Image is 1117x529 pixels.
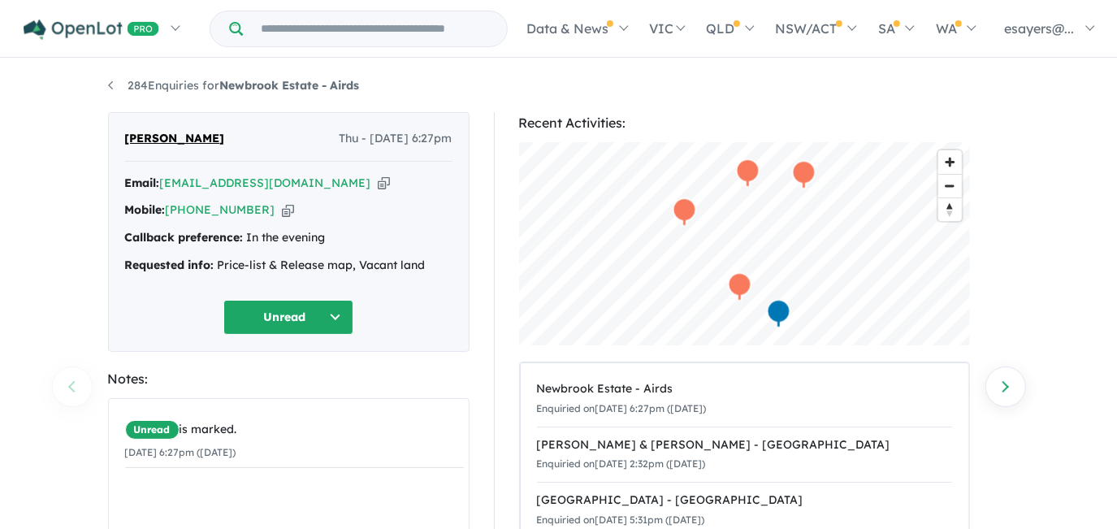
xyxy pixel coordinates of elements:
[938,150,962,174] button: Zoom in
[378,175,390,192] button: Copy
[735,158,760,189] div: Map marker
[125,258,214,272] strong: Requested info:
[537,514,705,526] small: Enquiried on [DATE] 5:31pm ([DATE])
[125,202,166,217] strong: Mobile:
[108,76,1010,96] nav: breadcrumb
[125,420,464,440] div: is marked.
[766,299,790,329] div: Map marker
[166,202,275,217] a: [PHONE_NUMBER]
[519,142,970,345] canvas: Map
[24,20,159,40] img: Openlot PRO Logo White
[537,402,707,414] small: Enquiried on [DATE] 6:27pm ([DATE])
[938,174,962,197] button: Zoom out
[125,420,180,440] span: Unread
[537,457,706,470] small: Enquiried on [DATE] 2:32pm ([DATE])
[125,176,160,190] strong: Email:
[282,202,294,219] button: Copy
[537,371,952,427] a: Newbrook Estate - AirdsEnquiried on[DATE] 6:27pm ([DATE])
[125,446,236,458] small: [DATE] 6:27pm ([DATE])
[108,368,470,390] div: Notes:
[519,112,970,134] div: Recent Activities:
[727,272,751,302] div: Map marker
[125,228,452,248] div: In the evening
[537,427,952,483] a: [PERSON_NAME] & [PERSON_NAME] - [GEOGRAPHIC_DATA]Enquiried on[DATE] 2:32pm ([DATE])
[160,176,371,190] a: [EMAIL_ADDRESS][DOMAIN_NAME]
[537,379,952,399] div: Newbrook Estate - Airds
[246,11,504,46] input: Try estate name, suburb, builder or developer
[340,129,452,149] span: Thu - [DATE] 6:27pm
[938,175,962,197] span: Zoom out
[1004,20,1074,37] span: esayers@...
[537,491,952,510] div: [GEOGRAPHIC_DATA] - [GEOGRAPHIC_DATA]
[125,129,225,149] span: [PERSON_NAME]
[537,436,952,455] div: [PERSON_NAME] & [PERSON_NAME] - [GEOGRAPHIC_DATA]
[938,197,962,221] button: Reset bearing to north
[791,160,816,190] div: Map marker
[672,197,696,228] div: Map marker
[125,256,452,275] div: Price-list & Release map, Vacant land
[125,230,244,245] strong: Callback preference:
[223,300,353,335] button: Unread
[220,78,360,93] strong: Newbrook Estate - Airds
[108,78,360,93] a: 284Enquiries forNewbrook Estate - Airds
[938,198,962,221] span: Reset bearing to north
